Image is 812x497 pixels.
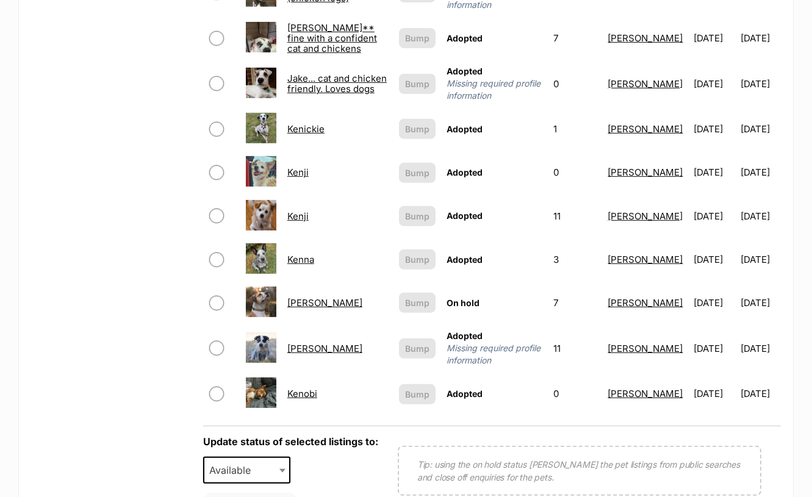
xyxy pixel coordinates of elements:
td: 11 [548,195,602,237]
img: Kenickie [246,113,276,143]
a: [PERSON_NAME] [608,254,683,265]
td: [DATE] [689,108,740,150]
td: [DATE] [741,282,780,324]
span: Bump [405,253,429,266]
td: [DATE] [741,373,780,415]
td: 1 [548,108,602,150]
img: Kenny Rogers [246,332,276,363]
img: Kenji [246,200,276,231]
span: Bump [405,296,429,309]
img: Jake... cat and chicken friendly. Loves dogs [246,68,276,98]
td: [DATE] [689,195,740,237]
button: Bump [399,338,436,359]
a: Kenickie [287,123,325,135]
td: 7 [548,282,602,324]
td: [DATE] [741,325,780,371]
td: [DATE] [741,17,780,59]
span: Bump [405,77,429,90]
a: [PERSON_NAME] [608,78,683,90]
span: Adopted [447,124,483,134]
span: On hold [447,298,480,308]
a: [PERSON_NAME] [287,343,362,354]
span: Adopted [447,66,483,76]
td: 0 [548,151,602,193]
button: Bump [399,206,436,226]
td: [DATE] [741,108,780,150]
span: Bump [405,210,429,223]
td: [DATE] [741,60,780,107]
a: [PERSON_NAME] [608,343,683,354]
td: 11 [548,325,602,371]
button: Bump [399,293,436,313]
span: Missing required profile information [447,342,542,366]
a: [PERSON_NAME] [608,166,683,178]
a: Kenna [287,254,314,265]
a: [PERSON_NAME] [608,123,683,135]
a: [PERSON_NAME] [287,297,362,309]
button: Bump [399,74,436,94]
span: Available [203,457,291,484]
button: Bump [399,163,436,183]
td: [DATE] [741,151,780,193]
a: [PERSON_NAME] [608,210,683,222]
span: Adopted [447,167,483,177]
a: Kenji [287,166,309,178]
span: Bump [405,342,429,355]
img: Hubert** fine with a confident cat and chickens [246,22,276,52]
label: Update status of selected listings to: [203,435,378,448]
td: [DATE] [689,373,740,415]
td: [DATE] [689,151,740,193]
span: Available [204,462,263,479]
span: Adopted [447,210,483,221]
td: 0 [548,373,602,415]
a: [PERSON_NAME]** fine with a confident cat and chickens [287,22,377,55]
span: Bump [405,123,429,135]
span: Bump [405,32,429,45]
span: Missing required profile information [447,77,542,102]
td: 0 [548,60,602,107]
span: Bump [405,166,429,179]
a: Kenobi [287,388,317,399]
img: Kenji [246,156,276,187]
a: [PERSON_NAME] [608,388,683,399]
td: [DATE] [689,282,740,324]
span: Adopted [447,33,483,43]
td: [DATE] [689,60,740,107]
button: Bump [399,119,436,139]
span: Bump [405,388,429,401]
p: Tip: using the on hold status [PERSON_NAME] the pet listings from public searches and close off e... [417,458,742,484]
td: [DATE] [689,17,740,59]
td: [DATE] [689,325,740,371]
td: [DATE] [741,195,780,237]
a: Jake... cat and chicken friendly. Loves dogs [287,73,387,95]
img: Kenobi [246,377,276,408]
td: [DATE] [689,238,740,281]
a: [PERSON_NAME] [608,32,683,44]
td: [DATE] [741,238,780,281]
a: [PERSON_NAME] [608,297,683,309]
span: Adopted [447,331,483,341]
button: Bump [399,249,436,270]
a: Kenji [287,210,309,222]
button: Bump [399,28,436,48]
span: Adopted [447,254,483,265]
button: Bump [399,384,436,404]
span: Adopted [447,388,483,399]
td: 7 [548,17,602,59]
td: 3 [548,238,602,281]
